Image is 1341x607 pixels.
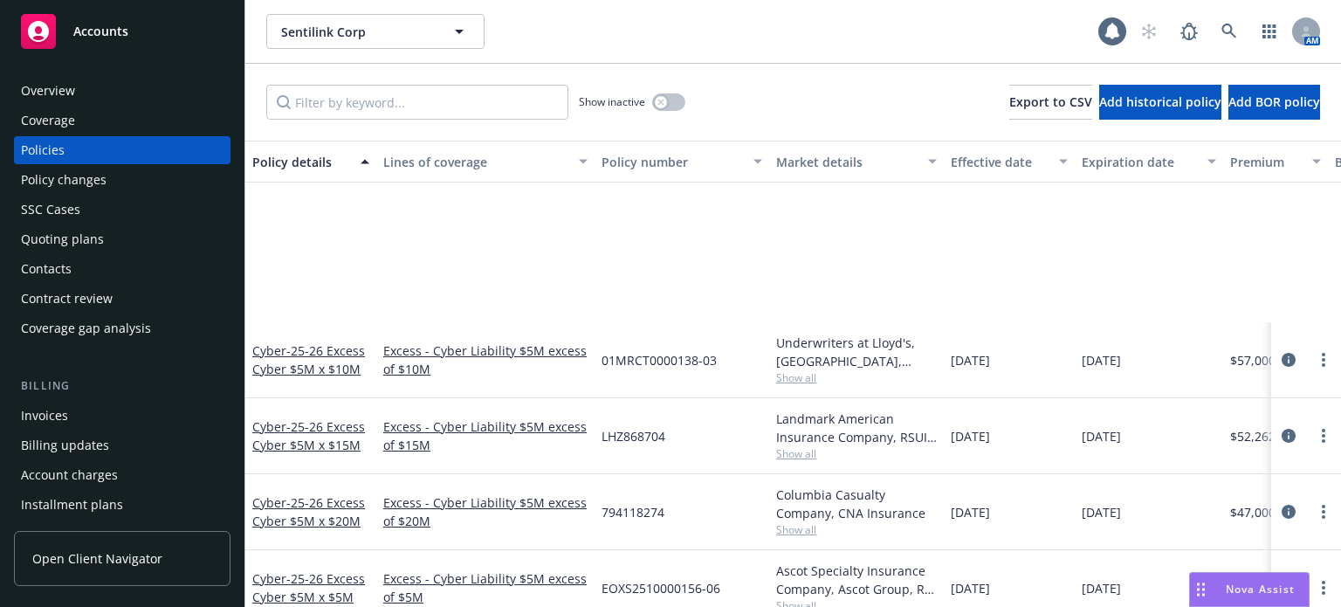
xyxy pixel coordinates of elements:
a: Cyber [252,494,365,529]
div: Drag to move [1190,573,1212,606]
span: Accounts [73,24,128,38]
button: Add historical policy [1099,85,1221,120]
div: Expiration date [1082,153,1197,171]
a: more [1313,349,1334,370]
button: Premium [1223,141,1328,183]
button: Export to CSV [1009,85,1092,120]
div: Ascot Specialty Insurance Company, Ascot Group, RT Specialty Insurance Services, LLC (RSG Special... [776,562,937,598]
a: Policy changes [14,166,230,194]
div: Policy number [602,153,743,171]
span: 794118274 [602,503,664,521]
div: Policy details [252,153,350,171]
input: Filter by keyword... [266,85,568,120]
a: Overview [14,77,230,105]
a: Accounts [14,7,230,56]
button: Sentilink Corp [266,14,485,49]
span: [DATE] [1082,503,1121,521]
a: Excess - Cyber Liability $5M excess of $10M [383,341,588,378]
div: Contacts [21,255,72,283]
div: Coverage [21,107,75,135]
div: Installment plans [21,491,123,519]
button: Expiration date [1075,141,1223,183]
a: Switch app [1252,14,1287,49]
a: Account charges [14,461,230,489]
a: Excess - Cyber Liability $5M excess of $15M [383,417,588,454]
a: circleInformation [1278,425,1299,446]
span: Add historical policy [1099,93,1221,110]
div: Underwriters at Lloyd's, [GEOGRAPHIC_DATA], [PERSON_NAME] of [GEOGRAPHIC_DATA], RT Specialty Insu... [776,334,937,370]
div: Account charges [21,461,118,489]
a: Cyber [252,418,365,453]
a: Start snowing [1131,14,1166,49]
a: Excess - Cyber Liability $5M excess of $20M [383,493,588,530]
a: more [1313,577,1334,598]
div: Invoices [21,402,68,430]
div: Market details [776,153,918,171]
span: Show all [776,522,937,537]
div: Coverage gap analysis [21,314,151,342]
a: Contract review [14,285,230,313]
span: $52,262.00 [1230,427,1293,445]
span: EOXS2510000156-06 [602,579,720,597]
span: 01MRCT0000138-03 [602,351,717,369]
a: Quoting plans [14,225,230,253]
span: [DATE] [951,579,990,597]
span: - 25-26 Excess Cyber $5M x $15M [252,418,365,453]
a: Invoices [14,402,230,430]
div: Billing [14,377,230,395]
span: [DATE] [951,351,990,369]
a: Contacts [14,255,230,283]
a: Report a Bug [1172,14,1207,49]
div: Policies [21,136,65,164]
div: Contract review [21,285,113,313]
div: Landmark American Insurance Company, RSUI Group, RT Specialty Insurance Services, LLC (RSG Specia... [776,410,937,446]
div: Policy changes [21,166,107,194]
button: Market details [769,141,944,183]
span: LHZ868704 [602,427,665,445]
button: Policy details [245,141,376,183]
a: circleInformation [1278,349,1299,370]
span: [DATE] [1082,351,1121,369]
div: Quoting plans [21,225,104,253]
span: Nova Assist [1226,582,1295,597]
a: Billing updates [14,431,230,459]
span: Open Client Navigator [32,549,162,568]
span: [DATE] [1082,427,1121,445]
span: - 25-26 Excess Cyber $5M x $5M [252,570,365,605]
a: more [1313,425,1334,446]
button: Effective date [944,141,1075,183]
a: Excess - Cyber Liability $5M excess of $5M [383,569,588,606]
span: Show all [776,370,937,385]
a: Search [1212,14,1247,49]
a: Cyber [252,342,365,377]
button: Policy number [595,141,769,183]
span: [DATE] [951,427,990,445]
a: Coverage gap analysis [14,314,230,342]
span: - 25-26 Excess Cyber $5M x $20M [252,494,365,529]
span: [DATE] [1082,579,1121,597]
span: - 25-26 Excess Cyber $5M x $10M [252,342,365,377]
div: Lines of coverage [383,153,568,171]
div: Columbia Casualty Company, CNA Insurance [776,486,937,522]
span: Export to CSV [1009,93,1092,110]
span: Sentilink Corp [281,23,432,41]
span: Add BOR policy [1228,93,1320,110]
span: [DATE] [951,503,990,521]
div: Premium [1230,153,1302,171]
div: SSC Cases [21,196,80,224]
a: Installment plans [14,491,230,519]
div: Overview [21,77,75,105]
div: Effective date [951,153,1049,171]
a: more [1313,501,1334,522]
a: SSC Cases [14,196,230,224]
button: Lines of coverage [376,141,595,183]
span: Show all [776,446,937,461]
button: Nova Assist [1189,572,1310,607]
a: Policies [14,136,230,164]
a: circleInformation [1278,501,1299,522]
button: Add BOR policy [1228,85,1320,120]
span: $47,000.00 [1230,503,1293,521]
span: Show inactive [579,94,645,109]
a: Cyber [252,570,365,605]
div: Billing updates [21,431,109,459]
